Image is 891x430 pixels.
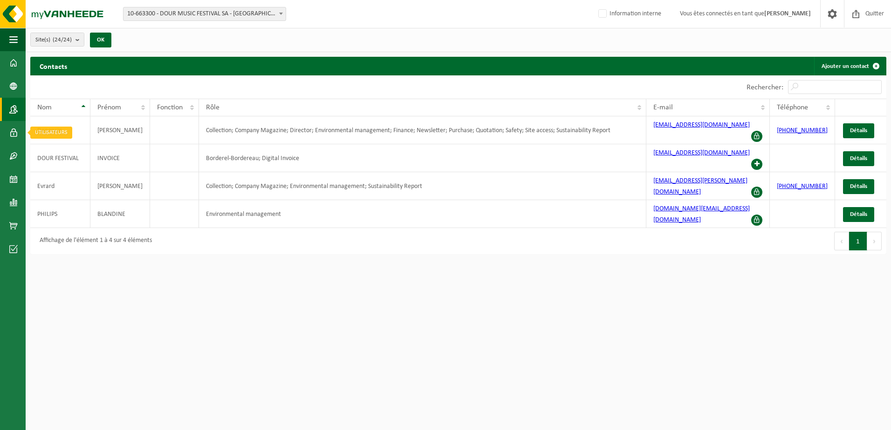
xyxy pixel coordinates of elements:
a: [EMAIL_ADDRESS][DOMAIN_NAME] [653,149,750,156]
td: Evrard [30,172,90,200]
span: Téléphone [777,104,808,111]
span: Détails [850,183,867,189]
span: Détails [850,155,867,161]
td: [PERSON_NAME] [90,172,150,200]
a: Ajouter un contact [814,57,885,75]
td: INVOICE [90,144,150,172]
td: DOUR FESTIVAL [30,144,90,172]
a: [EMAIL_ADDRESS][PERSON_NAME][DOMAIN_NAME] [653,177,747,195]
td: Borderel-Bordereau; Digital Invoice [199,144,646,172]
span: Prénom [97,104,121,111]
a: Détails [843,151,874,166]
span: Rôle [206,104,219,111]
label: Information interne [596,7,661,21]
span: 10-663300 - DOUR MUSIC FESTIVAL SA - DOUR [123,7,286,20]
button: 1 [849,232,867,250]
span: Détails [850,211,867,217]
strong: [PERSON_NAME] [764,10,811,17]
td: Collection; Company Magazine; Director; Environmental management; Finance; Newsletter; Purchase; ... [199,116,646,144]
a: [PHONE_NUMBER] [777,127,828,134]
a: [EMAIL_ADDRESS][DOMAIN_NAME] [653,121,750,128]
span: Fonction [157,104,183,111]
a: [DOMAIN_NAME][EMAIL_ADDRESS][DOMAIN_NAME] [653,205,750,223]
td: [PERSON_NAME] [90,116,150,144]
td: Environmental management [199,200,646,228]
td: BLANDINE [90,200,150,228]
button: Next [867,232,882,250]
label: Rechercher: [747,84,783,91]
span: Site(s) [35,33,72,47]
span: E-mail [653,104,673,111]
button: Previous [834,232,849,250]
button: OK [90,33,111,47]
span: 10-663300 - DOUR MUSIC FESTIVAL SA - DOUR [123,7,286,21]
h2: Contacts [30,57,76,75]
a: Détails [843,207,874,222]
div: Affichage de l'élément 1 à 4 sur 4 éléments [35,233,152,249]
td: Collection; Company Magazine; Environmental management; Sustainability Report [199,172,646,200]
a: Détails [843,179,874,194]
button: Site(s)(24/24) [30,33,84,47]
td: PHILIPS [30,200,90,228]
count: (24/24) [53,37,72,43]
span: Nom [37,104,52,111]
td: Denoncin [30,116,90,144]
span: Détails [850,128,867,134]
a: [PHONE_NUMBER] [777,183,828,190]
a: Détails [843,123,874,138]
